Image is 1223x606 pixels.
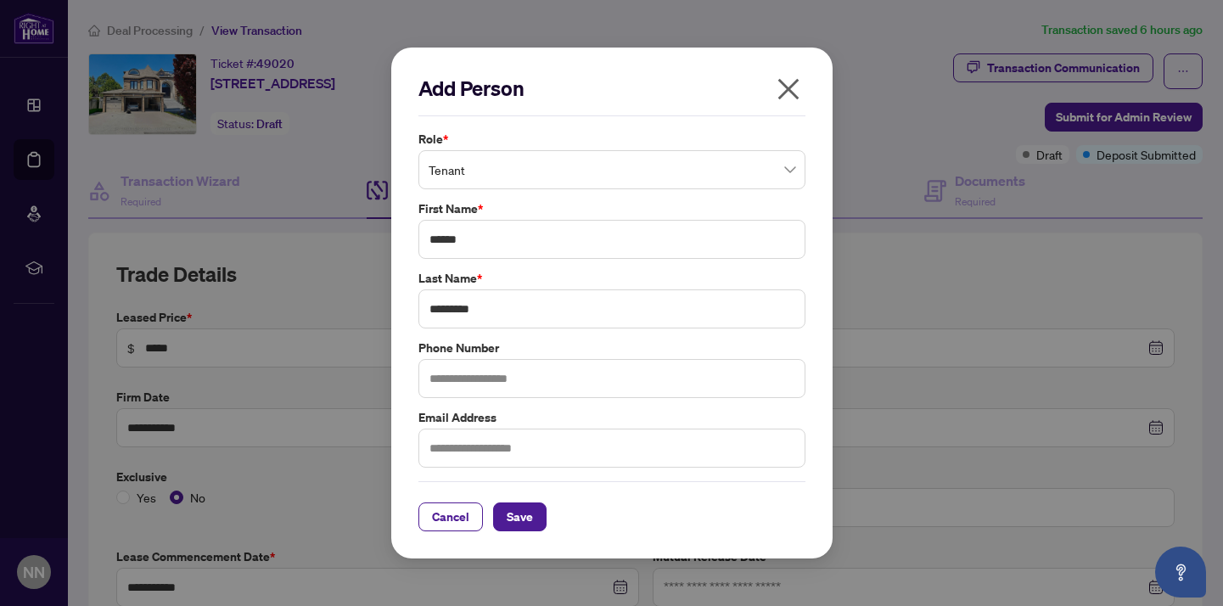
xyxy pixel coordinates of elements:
[418,502,483,531] button: Cancel
[507,503,533,530] span: Save
[418,269,805,288] label: Last Name
[418,130,805,149] label: Role
[418,75,805,102] h2: Add Person
[432,503,469,530] span: Cancel
[418,408,805,427] label: Email Address
[418,199,805,218] label: First Name
[775,76,802,103] span: close
[418,339,805,357] label: Phone Number
[1155,547,1206,598] button: Open asap
[429,154,795,186] span: Tenant
[493,502,547,531] button: Save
